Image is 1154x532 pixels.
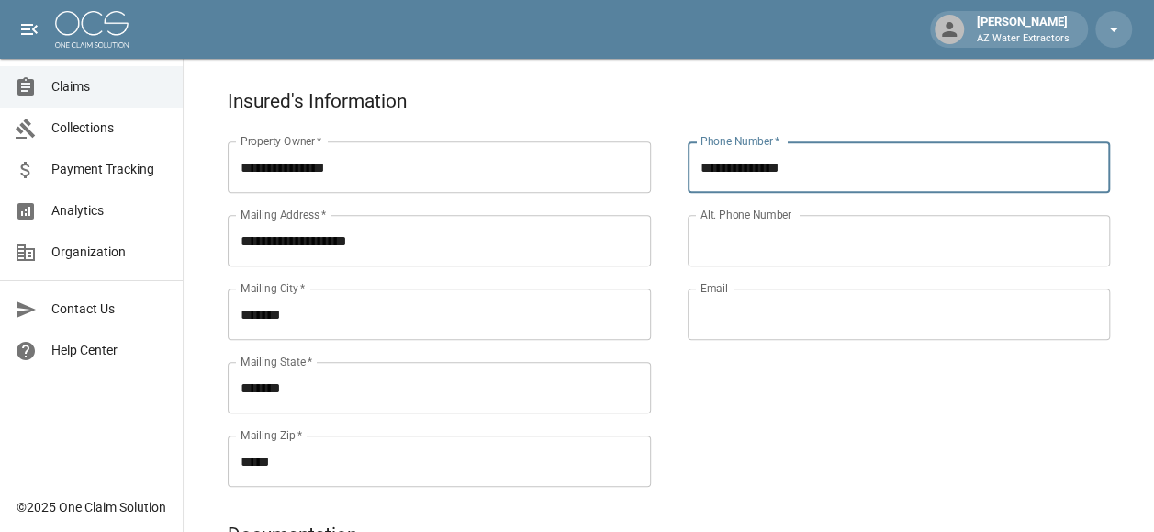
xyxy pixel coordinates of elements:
span: Claims [51,77,168,96]
label: Mailing City [241,280,306,296]
div: [PERSON_NAME] [969,13,1077,46]
span: Help Center [51,341,168,360]
label: Mailing State [241,354,312,369]
img: ocs-logo-white-transparent.png [55,11,129,48]
label: Alt. Phone Number [700,207,791,222]
div: © 2025 One Claim Solution [17,498,166,516]
label: Phone Number [700,133,779,149]
span: Contact Us [51,300,168,319]
label: Property Owner [241,133,322,149]
label: Mailing Zip [241,427,303,443]
span: Analytics [51,201,168,221]
span: Collections [51,119,168,138]
span: Payment Tracking [51,160,168,179]
p: AZ Water Extractors [977,31,1070,47]
label: Mailing Address [241,207,326,222]
label: Email [700,280,728,296]
span: Organization [51,243,168,262]
button: open drawer [11,11,48,48]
